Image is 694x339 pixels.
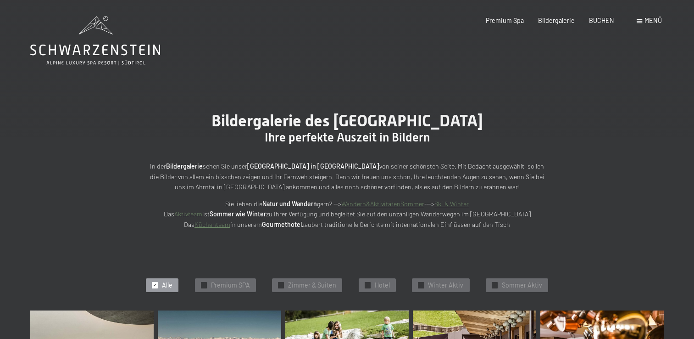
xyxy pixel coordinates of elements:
[502,281,542,290] span: Sommer Aktiv
[366,282,369,288] span: ✓
[288,281,336,290] span: Zimmer & Suiten
[538,17,575,24] a: Bildergalerie
[145,161,549,192] p: In der sehen Sie unser von seiner schönsten Seite. Mit Bedacht ausgewählt, sollen die Bilder von ...
[194,220,230,228] a: Küchenteam
[211,281,250,290] span: Premium SPA
[174,210,202,218] a: Aktivteam
[279,282,283,288] span: ✓
[589,17,614,24] a: BUCHEN
[428,281,463,290] span: Winter Aktiv
[644,17,662,24] span: Menü
[202,282,205,288] span: ✓
[211,111,483,130] span: Bildergalerie des [GEOGRAPHIC_DATA]
[375,281,390,290] span: Hotel
[486,17,524,24] a: Premium Spa
[419,282,423,288] span: ✓
[162,281,172,290] span: Alle
[434,200,469,208] a: Ski & Winter
[153,282,157,288] span: ✓
[210,210,266,218] strong: Sommer wie Winter
[341,200,424,208] a: Wandern&AktivitätenSommer
[166,162,203,170] strong: Bildergalerie
[145,199,549,230] p: Sie lieben die gern? --> ---> Das ist zu Ihrer Verfügung und begleitet Sie auf den unzähligen Wan...
[262,220,302,228] strong: Gourmethotel
[265,130,430,144] span: Ihre perfekte Auszeit in Bildern
[262,200,317,208] strong: Natur und Wandern
[493,282,496,288] span: ✓
[247,162,379,170] strong: [GEOGRAPHIC_DATA] in [GEOGRAPHIC_DATA]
